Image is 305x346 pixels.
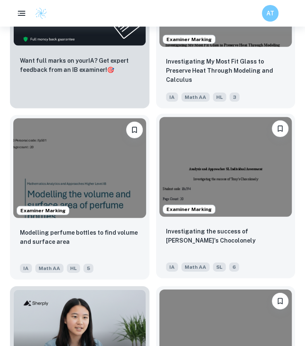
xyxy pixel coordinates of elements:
span: 3 [229,93,239,102]
button: AT [262,5,278,22]
span: HL [213,93,226,102]
img: Clastify logo [35,7,47,20]
span: 6 [229,263,239,272]
a: Examiner MarkingBookmarkInvestigating the success of Tony's ChocolonelyIAMath AASL6 [156,115,295,280]
p: Investigating the success of Tony's Chocolonely [166,227,285,245]
span: 🎯 [107,66,114,73]
button: Bookmark [126,122,143,138]
span: Math AA [181,93,210,102]
p: Investigating My Most Fit Glass to Preserve Heat Through Modeling and Calculus [166,57,285,84]
span: IA [20,264,32,273]
button: Bookmark [272,120,288,137]
span: Examiner Marking [163,36,215,43]
img: Math AA IA example thumbnail: Investigating the success of Tony's Choc [159,117,292,217]
p: Want full marks on your IA ? Get expert feedback from an IB examiner! [20,56,139,74]
span: SL [213,263,226,272]
span: IA [166,93,178,102]
span: IA [166,263,178,272]
span: Math AA [35,264,63,273]
p: Modelling perfume bottles to find volume and surface area [20,228,139,246]
span: 5 [83,264,93,273]
button: Bookmark [272,293,288,309]
span: Examiner Marking [163,206,215,213]
span: HL [67,264,80,273]
a: Examiner MarkingBookmarkModelling perfume bottles to find volume and surface areaIAMath AAHL5 [10,115,149,280]
h6: AT [266,9,275,18]
img: Math AA IA example thumbnail: Modelling perfume bottles to find volume [13,118,146,218]
a: Clastify logo [30,7,47,20]
span: Math AA [181,263,210,272]
span: Examiner Marking [17,207,69,214]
